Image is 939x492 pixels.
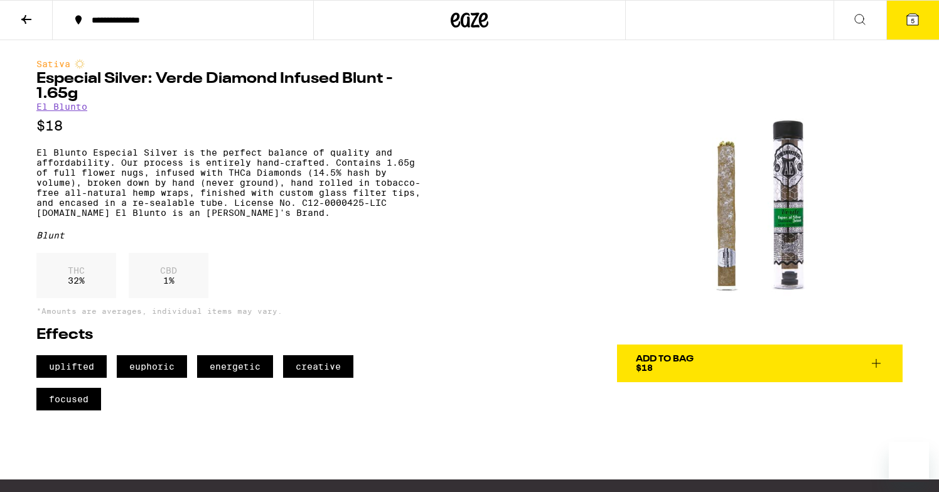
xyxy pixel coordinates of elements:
div: 1 % [129,253,208,298]
span: uplifted [36,355,107,378]
span: euphoric [117,355,187,378]
p: CBD [160,265,177,275]
img: sativaColor.svg [75,59,85,69]
button: Add To Bag$18 [617,345,903,382]
p: El Blunto Especial Silver is the perfect balance of quality and affordability. Our process is ent... [36,147,426,218]
span: 5 [911,17,915,24]
div: 32 % [36,253,116,298]
span: energetic [197,355,273,378]
h1: Especial Silver: Verde Diamond Infused Blunt - 1.65g [36,72,426,102]
a: El Blunto [36,102,87,112]
div: Add To Bag [636,355,694,363]
div: Blunt [36,230,426,240]
div: Sativa [36,59,426,69]
iframe: Button to launch messaging window [889,442,929,482]
h2: Effects [36,328,426,343]
p: $18 [36,118,426,134]
span: creative [283,355,353,378]
img: El Blunto - Especial Silver: Verde Diamond Infused Blunt - 1.65g [617,59,903,345]
p: THC [68,265,85,275]
button: 5 [886,1,939,40]
span: focused [36,388,101,410]
span: $18 [636,363,653,373]
p: *Amounts are averages, individual items may vary. [36,307,426,315]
